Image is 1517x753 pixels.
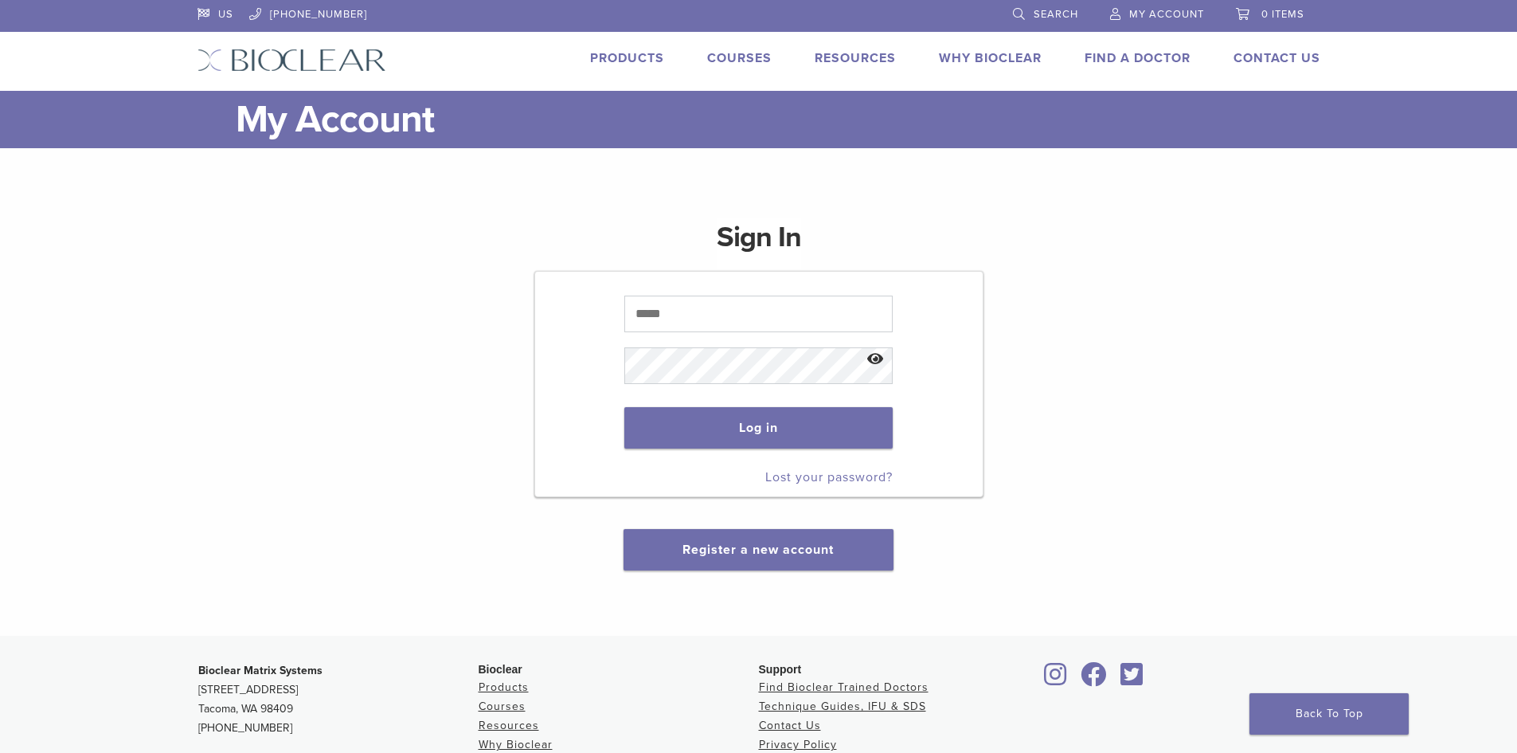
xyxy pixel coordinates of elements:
img: Bioclear [197,49,386,72]
span: My Account [1129,8,1204,21]
span: 0 items [1261,8,1304,21]
button: Show password [858,339,893,380]
a: Bioclear [1076,672,1112,688]
a: Find Bioclear Trained Doctors [759,680,929,694]
a: Products [479,680,529,694]
h1: My Account [236,91,1320,148]
a: Bioclear [1116,672,1149,688]
a: Resources [479,719,539,732]
a: Why Bioclear [479,738,553,751]
a: Technique Guides, IFU & SDS [759,700,926,713]
a: Contact Us [1234,50,1320,66]
span: Search [1034,8,1078,21]
a: Resources [815,50,896,66]
span: Support [759,663,802,676]
a: Bioclear [1039,672,1073,688]
a: Back To Top [1249,693,1409,735]
button: Log in [624,407,893,449]
strong: Bioclear Matrix Systems [198,664,323,677]
a: Lost your password? [765,469,893,485]
h1: Sign In [717,218,801,269]
button: Register a new account [624,529,893,571]
span: Bioclear [479,663,522,676]
a: Courses [707,50,772,66]
a: Find A Doctor [1085,50,1191,66]
a: Why Bioclear [939,50,1042,66]
a: Privacy Policy [759,738,837,751]
a: Contact Us [759,719,821,732]
p: [STREET_ADDRESS] Tacoma, WA 98409 [PHONE_NUMBER] [198,661,479,738]
a: Register a new account [682,542,834,558]
a: Products [590,50,664,66]
a: Courses [479,700,526,713]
